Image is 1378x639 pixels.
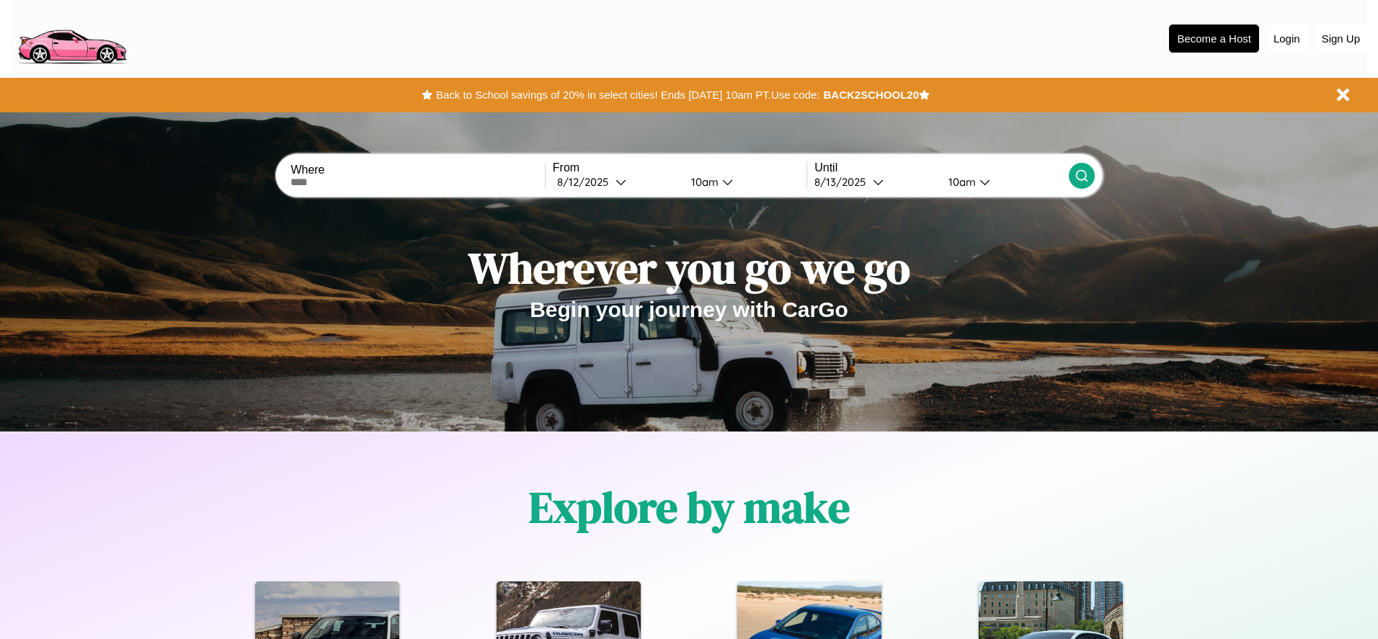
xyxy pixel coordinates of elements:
label: From [553,161,806,174]
div: 10am [684,175,722,189]
img: logo [11,7,133,68]
b: BACK2SCHOOL20 [823,89,919,101]
button: Sign Up [1315,25,1367,52]
div: 8 / 13 / 2025 [814,175,873,189]
button: 8/12/2025 [553,174,680,189]
button: Become a Host [1169,24,1259,53]
button: 10am [680,174,806,189]
button: Back to School savings of 20% in select cities! Ends [DATE] 10am PT.Use code: [432,85,823,105]
label: Until [814,161,1068,174]
h1: Explore by make [529,478,850,537]
label: Where [290,164,544,176]
div: 8 / 12 / 2025 [557,175,615,189]
button: Login [1266,25,1307,52]
div: 10am [941,175,979,189]
button: 10am [937,174,1068,189]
